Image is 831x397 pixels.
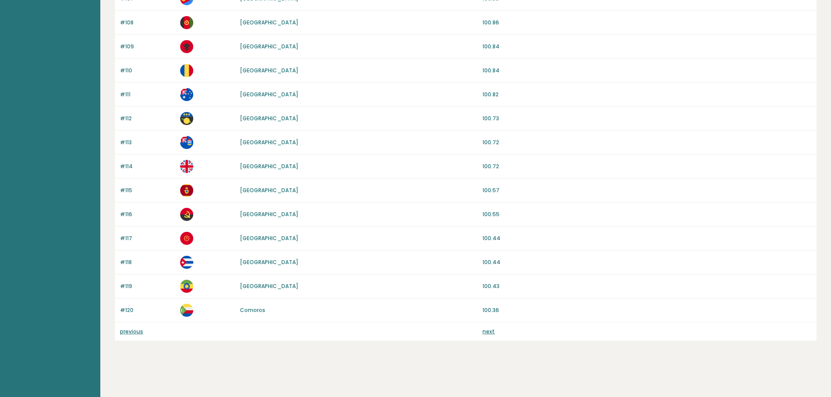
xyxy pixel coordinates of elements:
a: [GEOGRAPHIC_DATA] [240,43,298,50]
p: #117 [120,234,175,242]
p: #113 [120,139,175,146]
a: [GEOGRAPHIC_DATA] [240,163,298,170]
img: gb.svg [180,160,193,173]
img: ao.svg [180,208,193,221]
p: #111 [120,91,175,98]
p: 100.73 [482,115,811,122]
p: 100.55 [482,210,811,218]
p: 100.44 [482,234,811,242]
p: #115 [120,187,175,194]
p: 100.86 [482,19,811,27]
img: ky.svg [180,136,193,149]
p: #116 [120,210,175,218]
a: [GEOGRAPHIC_DATA] [240,115,298,122]
a: [GEOGRAPHIC_DATA] [240,210,298,218]
img: me.svg [180,184,193,197]
img: et.svg [180,280,193,293]
p: #110 [120,67,175,75]
p: #112 [120,115,175,122]
a: Comoros [240,306,265,314]
p: #118 [120,258,175,266]
a: next [482,328,495,335]
p: 100.44 [482,258,811,266]
p: #108 [120,19,175,27]
a: [GEOGRAPHIC_DATA] [240,234,298,242]
p: 100.82 [482,91,811,98]
a: [GEOGRAPHIC_DATA] [240,139,298,146]
img: af.svg [180,16,193,29]
p: #114 [120,163,175,170]
p: #109 [120,43,175,51]
p: 100.72 [482,163,811,170]
p: #120 [120,306,175,314]
a: [GEOGRAPHIC_DATA] [240,91,298,98]
img: kg.svg [180,232,193,245]
a: [GEOGRAPHIC_DATA] [240,67,298,74]
a: [GEOGRAPHIC_DATA] [240,282,298,290]
img: cu.svg [180,256,193,269]
p: 100.43 [482,282,811,290]
img: ro.svg [180,64,193,77]
a: [GEOGRAPHIC_DATA] [240,19,298,26]
a: [GEOGRAPHIC_DATA] [240,258,298,266]
p: #119 [120,282,175,290]
img: gp.svg [180,112,193,125]
img: km.svg [180,304,193,317]
img: al.svg [180,40,193,53]
a: previous [120,328,143,335]
img: au.svg [180,88,193,101]
p: 100.57 [482,187,811,194]
p: 100.84 [482,67,811,75]
p: 100.72 [482,139,811,146]
a: [GEOGRAPHIC_DATA] [240,187,298,194]
p: 100.36 [482,306,811,314]
p: 100.84 [482,43,811,51]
